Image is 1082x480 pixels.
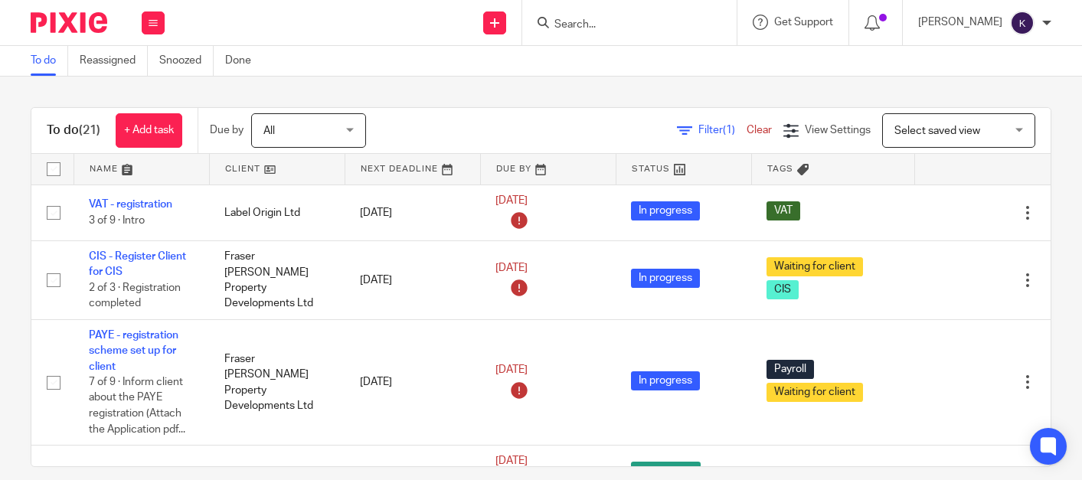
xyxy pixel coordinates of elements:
[31,46,68,76] a: To do
[747,125,772,136] a: Clear
[767,280,799,299] span: CIS
[767,165,793,173] span: Tags
[767,383,863,402] span: Waiting for client
[774,17,833,28] span: Get Support
[209,184,345,241] td: Label Origin Ltd
[723,125,735,136] span: (1)
[89,199,172,210] a: VAT - registration
[159,46,214,76] a: Snoozed
[553,18,691,32] input: Search
[263,126,275,136] span: All
[345,184,480,241] td: [DATE]
[47,122,100,139] h1: To do
[89,282,181,309] span: 2 of 3 · Registration completed
[89,215,145,226] span: 3 of 9 · Intro
[805,125,871,136] span: View Settings
[79,124,100,136] span: (21)
[345,241,480,320] td: [DATE]
[495,263,528,273] span: [DATE]
[209,319,345,445] td: Fraser [PERSON_NAME] Property Developments Ltd
[116,113,182,148] a: + Add task
[1010,11,1035,35] img: svg%3E
[225,46,263,76] a: Done
[631,201,700,220] span: In progress
[210,122,244,138] p: Due by
[894,126,980,136] span: Select saved view
[345,319,480,445] td: [DATE]
[767,257,863,276] span: Waiting for client
[495,456,528,466] span: [DATE]
[495,364,528,375] span: [DATE]
[89,330,178,372] a: PAYE - registration scheme set up for client
[31,12,107,33] img: Pixie
[80,46,148,76] a: Reassigned
[209,241,345,320] td: Fraser [PERSON_NAME] Property Developments Ltd
[767,201,800,220] span: VAT
[495,195,528,206] span: [DATE]
[89,377,185,435] span: 7 of 9 · Inform client about the PAYE registration (Attach the Application pdf...
[767,360,814,379] span: Payroll
[89,251,186,277] a: CIS - Register Client for CIS
[918,15,1002,30] p: [PERSON_NAME]
[698,125,747,136] span: Filter
[631,371,700,390] span: In progress
[631,269,700,288] span: In progress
